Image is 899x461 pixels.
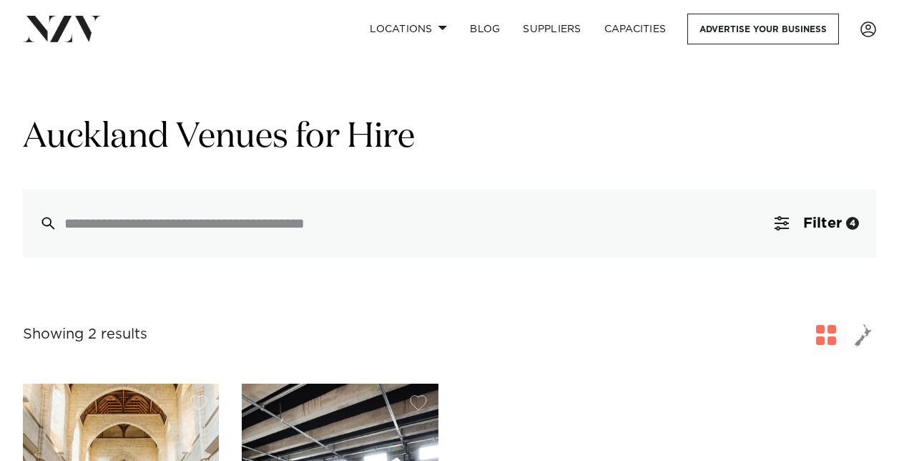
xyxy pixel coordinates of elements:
[757,189,876,258] button: Filter4
[846,217,859,230] div: 4
[511,14,592,44] a: SUPPLIERS
[23,16,101,42] img: nzv-logo.png
[687,14,839,44] a: Advertise your business
[593,14,678,44] a: Capacities
[23,324,147,346] div: Showing 2 results
[803,216,842,230] span: Filter
[358,14,458,44] a: Locations
[23,115,876,160] h1: Auckland Venues for Hire
[458,14,511,44] a: BLOG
